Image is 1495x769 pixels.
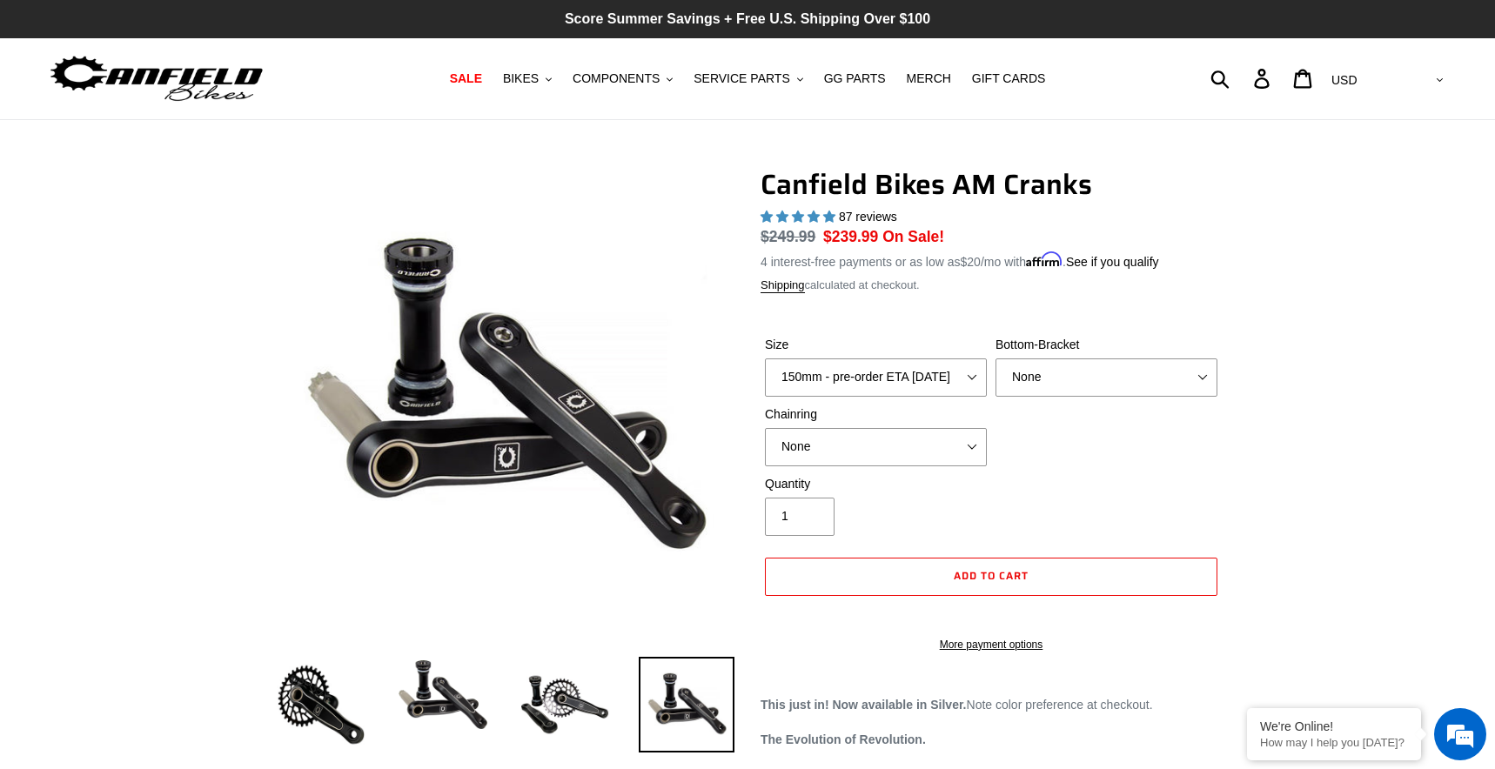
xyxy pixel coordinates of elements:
img: Load image into Gallery viewer, Canfield Cranks [395,657,491,733]
p: Note color preference at checkout. [761,696,1222,714]
button: BIKES [494,67,560,90]
label: Chainring [765,405,987,424]
strong: This just in! Now available in Silver. [761,698,967,712]
span: $239.99 [823,228,878,245]
p: 4 interest-free payments or as low as /mo with . [761,249,1159,271]
p: How may I help you today? [1260,736,1408,749]
span: GG PARTS [824,71,886,86]
a: SALE [441,67,491,90]
div: Chat with us now [117,97,318,120]
img: Canfield Bikes [48,51,265,106]
div: calculated at checkout. [761,277,1222,294]
span: $20 [961,255,981,269]
s: $249.99 [761,228,815,245]
span: BIKES [503,71,539,86]
strong: The Evolution of Revolution. [761,732,926,746]
div: Navigation go back [19,96,45,122]
span: Affirm [1026,252,1063,267]
span: SERVICE PARTS [694,71,789,86]
span: COMPONENTS [573,71,660,86]
input: Search [1220,59,1264,97]
label: Quantity [765,475,987,493]
h1: Canfield Bikes AM Cranks [761,168,1222,201]
img: d_696896380_company_1647369064580_696896380 [56,87,99,130]
a: More payment options [765,637,1217,652]
a: GG PARTS [815,67,895,90]
button: Add to cart [765,558,1217,596]
span: 4.97 stars [761,210,839,224]
textarea: Type your message and hit 'Enter' [9,475,332,536]
img: Load image into Gallery viewer, CANFIELD-AM_DH-CRANKS [639,657,734,752]
img: Load image into Gallery viewer, Canfield Bikes AM Cranks [517,657,613,752]
span: On Sale! [882,225,944,248]
button: SERVICE PARTS [685,67,811,90]
a: MERCH [898,67,960,90]
img: Load image into Gallery viewer, Canfield Bikes AM Cranks [273,657,369,752]
span: MERCH [907,71,951,86]
div: Minimize live chat window [285,9,327,50]
button: COMPONENTS [564,67,681,90]
span: Add to cart [954,567,1029,584]
label: Size [765,336,987,354]
span: We're online! [101,219,240,395]
label: Bottom-Bracket [996,336,1217,354]
span: SALE [450,71,482,86]
span: GIFT CARDS [972,71,1046,86]
a: Shipping [761,278,805,293]
a: GIFT CARDS [963,67,1055,90]
a: See if you qualify - Learn more about Affirm Financing (opens in modal) [1066,255,1159,269]
div: We're Online! [1260,719,1408,733]
span: 87 reviews [839,210,897,224]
